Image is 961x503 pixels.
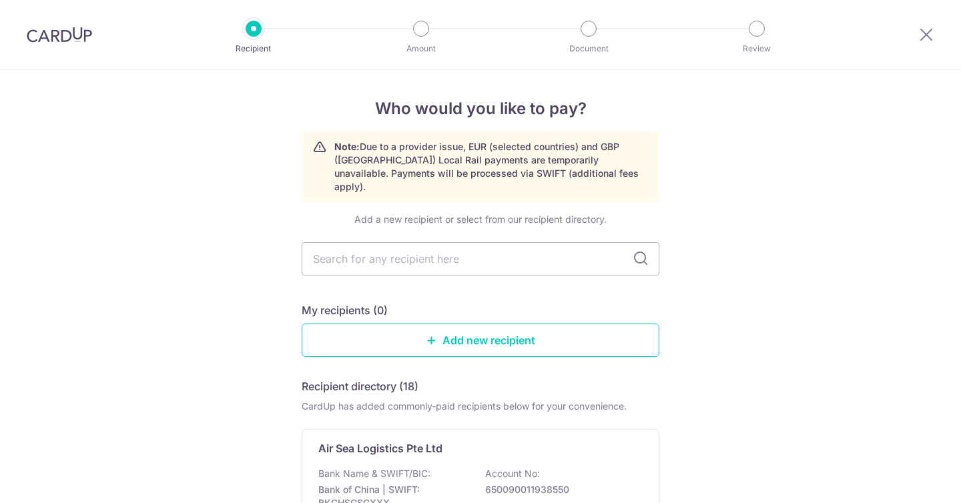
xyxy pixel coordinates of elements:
p: Air Sea Logistics Pte Ltd [318,440,442,456]
p: Due to a provider issue, EUR (selected countries) and GBP ([GEOGRAPHIC_DATA]) Local Rail payments... [334,140,648,193]
p: Document [539,42,638,55]
h4: Who would you like to pay? [302,97,659,121]
p: 650090011938550 [485,483,635,496]
strong: Note: [334,141,360,152]
div: CardUp has added commonly-paid recipients below for your convenience. [302,400,659,413]
input: Search for any recipient here [302,242,659,276]
p: Amount [372,42,470,55]
a: Add new recipient [302,324,659,357]
h5: My recipients (0) [302,302,388,318]
p: Bank Name & SWIFT/BIC: [318,467,430,480]
p: Review [707,42,806,55]
img: CardUp [27,27,92,43]
h5: Recipient directory (18) [302,378,418,394]
p: Account No: [485,467,540,480]
p: Recipient [204,42,303,55]
div: Add a new recipient or select from our recipient directory. [302,213,659,226]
